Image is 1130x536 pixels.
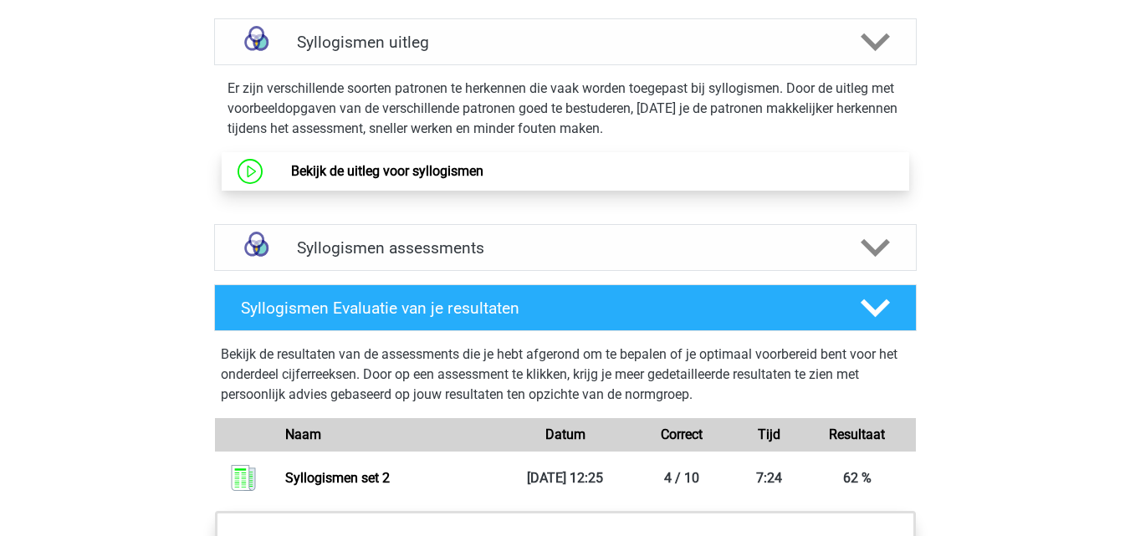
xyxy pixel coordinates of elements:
[297,33,834,52] h4: Syllogismen uitleg
[241,299,834,318] h4: Syllogismen Evaluatie van je resultaten
[207,224,923,271] a: assessments Syllogismen assessments
[221,345,910,405] p: Bekijk de resultaten van de assessments die je hebt afgerond om te bepalen of je optimaal voorber...
[273,425,506,445] div: Naam
[207,284,923,331] a: Syllogismen Evaluatie van je resultaten
[235,21,278,64] img: syllogismen uitleg
[207,18,923,65] a: uitleg Syllogismen uitleg
[799,425,916,445] div: Resultaat
[285,470,390,486] a: Syllogismen set 2
[507,425,624,445] div: Datum
[291,163,483,179] a: Bekijk de uitleg voor syllogismen
[297,238,834,258] h4: Syllogismen assessments
[235,227,278,269] img: syllogismen assessments
[623,425,740,445] div: Correct
[228,79,903,139] p: Er zijn verschillende soorten patronen te herkennen die vaak worden toegepast bij syllogismen. Do...
[740,425,799,445] div: Tijd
